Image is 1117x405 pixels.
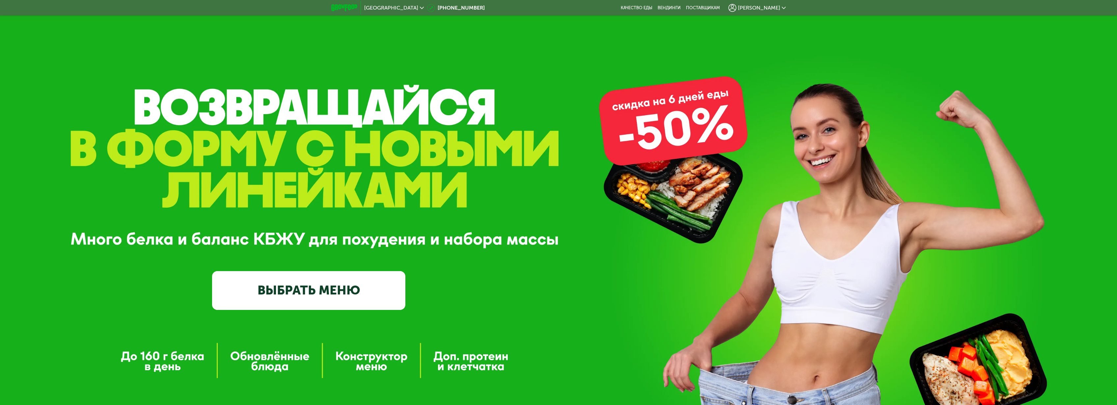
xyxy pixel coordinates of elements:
div: поставщикам [686,5,720,11]
span: [PERSON_NAME] [738,5,780,11]
a: Вендинги [658,5,681,11]
span: [GEOGRAPHIC_DATA] [364,5,418,11]
a: Качество еды [621,5,652,11]
a: [PHONE_NUMBER] [427,4,485,12]
a: ВЫБРАТЬ МЕНЮ [212,271,405,310]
